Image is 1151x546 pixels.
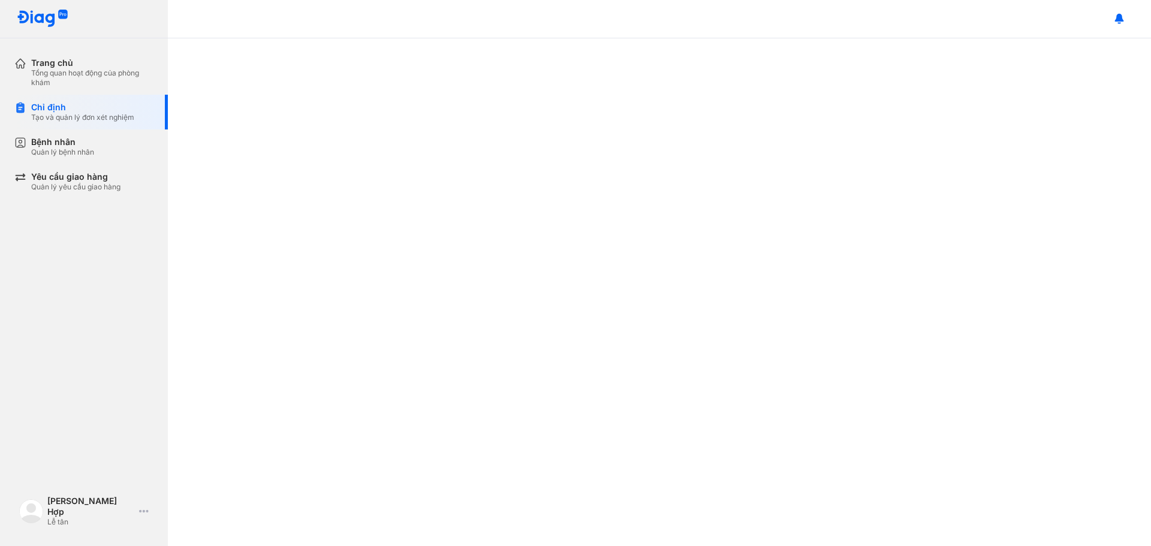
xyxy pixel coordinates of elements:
[47,517,134,527] div: Lễ tân
[31,58,153,68] div: Trang chủ
[17,10,68,28] img: logo
[31,171,120,182] div: Yêu cầu giao hàng
[31,102,134,113] div: Chỉ định
[31,182,120,192] div: Quản lý yêu cầu giao hàng
[47,496,134,517] div: [PERSON_NAME] Hợp
[19,499,43,523] img: logo
[31,68,153,88] div: Tổng quan hoạt động của phòng khám
[31,113,134,122] div: Tạo và quản lý đơn xét nghiệm
[31,137,94,147] div: Bệnh nhân
[31,147,94,157] div: Quản lý bệnh nhân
